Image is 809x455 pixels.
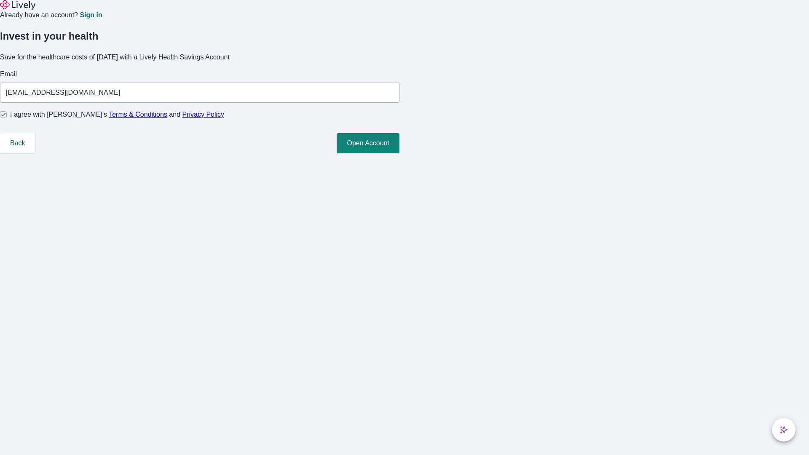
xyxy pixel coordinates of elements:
a: Terms & Conditions [109,111,167,118]
a: Sign in [80,12,102,19]
button: Open Account [337,133,399,153]
button: chat [772,418,796,442]
span: I agree with [PERSON_NAME]’s and [10,110,224,120]
a: Privacy Policy [182,111,225,118]
svg: Lively AI Assistant [780,426,788,434]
